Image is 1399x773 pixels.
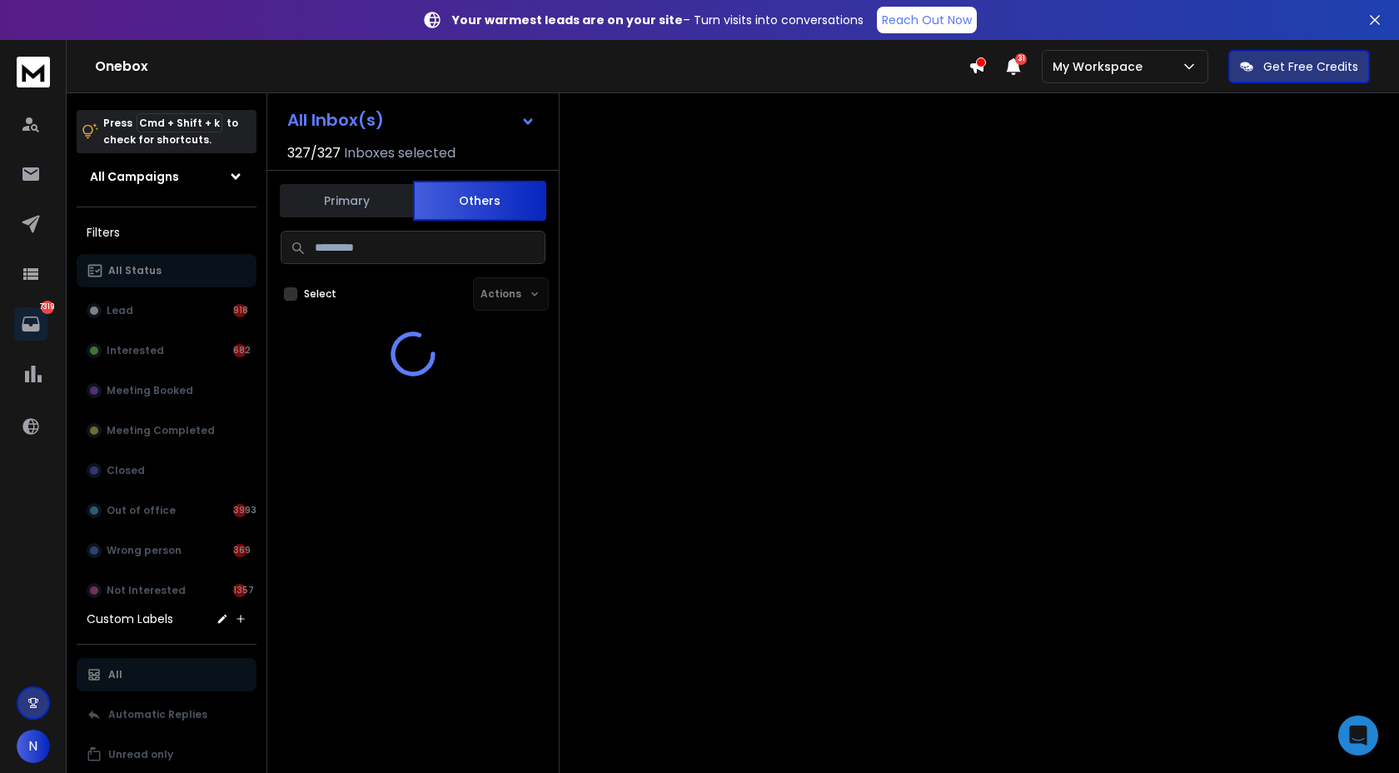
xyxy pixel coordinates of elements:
[882,12,972,28] p: Reach Out Now
[287,112,384,128] h1: All Inbox(s)
[14,307,47,341] a: 7319
[103,115,238,148] p: Press to check for shortcuts.
[1263,58,1358,75] p: Get Free Credits
[90,168,179,185] h1: All Campaigns
[1228,50,1370,83] button: Get Free Credits
[77,160,256,193] button: All Campaigns
[304,287,336,301] label: Select
[1053,58,1149,75] p: My Workspace
[452,12,864,28] p: – Turn visits into conversations
[95,57,968,77] h1: Onebox
[452,12,683,28] strong: Your warmest leads are on your site
[413,181,546,221] button: Others
[87,611,173,627] h3: Custom Labels
[344,143,456,163] h3: Inboxes selected
[77,221,256,244] h3: Filters
[41,301,54,314] p: 7319
[1338,716,1378,756] div: Open Intercom Messenger
[137,113,222,132] span: Cmd + Shift + k
[287,143,341,163] span: 327 / 327
[280,182,413,219] button: Primary
[1015,53,1027,65] span: 31
[17,57,50,87] img: logo
[17,730,50,763] button: N
[877,7,977,33] a: Reach Out Now
[274,103,549,137] button: All Inbox(s)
